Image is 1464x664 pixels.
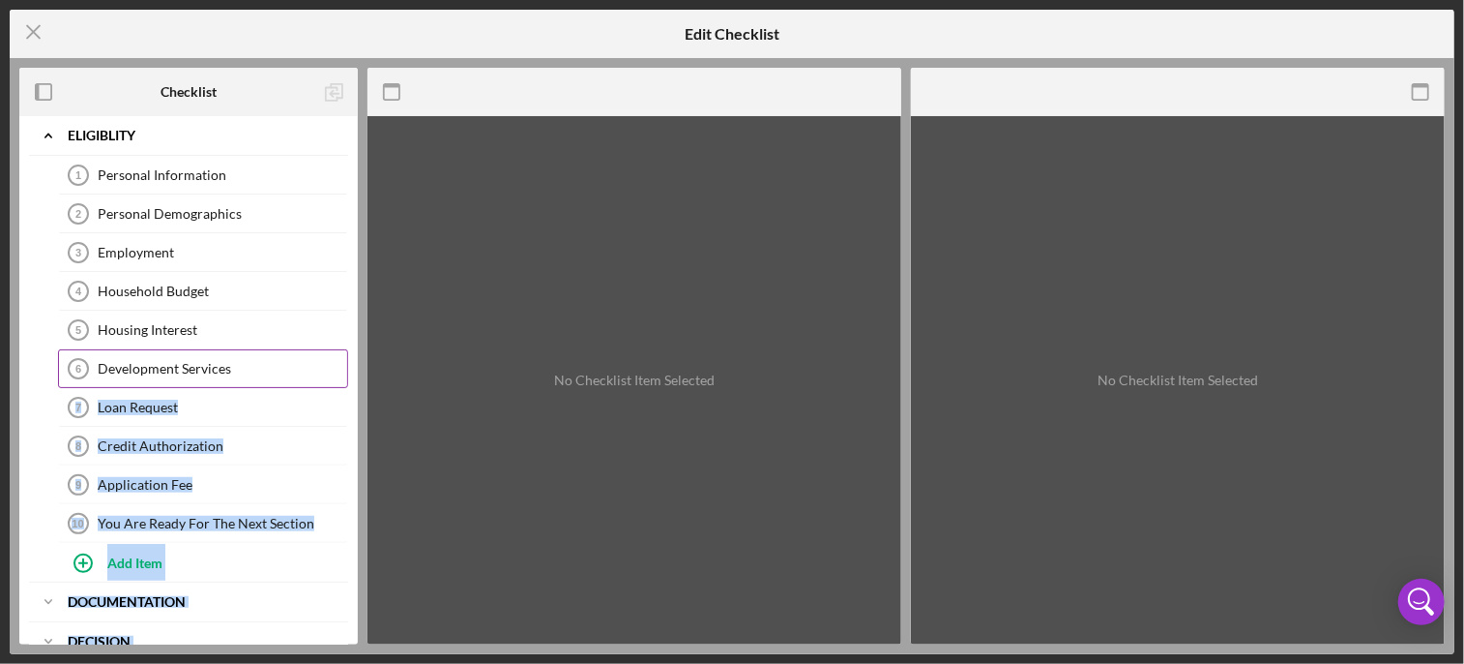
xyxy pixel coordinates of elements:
[98,438,347,454] div: Credit Authorization
[58,543,348,582] button: Add Item
[58,233,348,272] a: 3Employment
[58,349,348,388] a: 6Development Services
[68,636,131,648] b: Decision
[75,479,81,491] tspan: 9
[75,286,82,297] tspan: 4
[75,169,81,181] tspan: 1
[98,245,347,260] div: Employment
[75,440,81,452] tspan: 8
[75,363,81,375] tspan: 6
[98,516,347,531] div: You Are Ready For The Next Section
[58,272,348,311] a: 4Household Budget
[685,25,779,43] h5: Edit Checklist
[58,156,348,195] a: 1Personal Information
[58,466,348,504] a: 9Application Fee
[98,400,347,415] div: Loan Request
[98,206,347,222] div: Personal Demographics
[98,361,347,377] div: Development Services
[1398,579,1445,625] div: Open Intercom Messenger
[58,195,348,233] a: 2Personal Demographics
[75,208,81,220] tspan: 2
[107,544,162,581] div: Add Item
[161,84,217,100] b: Checklist
[68,130,135,141] b: Eligiblity
[58,388,348,427] a: 7Loan Request
[1098,373,1258,388] div: No Checklist Item Selected
[75,247,81,258] tspan: 3
[58,504,348,543] a: 10You Are Ready For The Next Section
[98,167,347,183] div: Personal Information
[554,373,715,388] div: No Checklist Item Selected
[75,324,81,336] tspan: 5
[72,518,83,529] tspan: 10
[98,322,347,338] div: Housing Interest
[68,596,186,608] b: Documentation
[98,284,347,299] div: Household Budget
[98,477,347,493] div: Application Fee
[75,402,81,413] tspan: 7
[58,427,348,466] a: 8Credit Authorization
[58,311,348,349] a: 5Housing Interest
